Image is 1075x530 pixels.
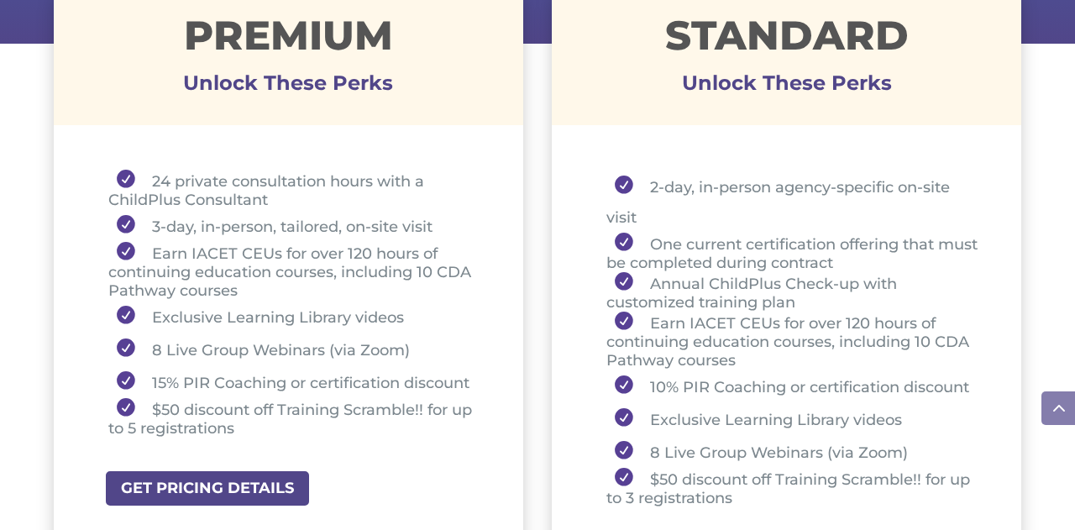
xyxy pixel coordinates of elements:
[108,242,481,300] li: Earn IACET CEUs for over 120 hours of continuing education courses, including 10 CDA Pathway courses
[606,435,979,468] li: 8 Live Group Webinars (via Zoom)
[606,370,979,402] li: 10% PIR Coaching or certification discount
[606,233,979,272] li: One current certification offering that must be completed during contract
[54,15,523,64] h1: Premium
[54,83,523,92] h3: Unlock These Perks
[606,402,979,435] li: Exclusive Learning Library videos
[108,209,481,242] li: 3-day, in-person, tailored, on-site visit
[108,170,481,209] li: 24 private consultation hours with a ChildPlus Consultant
[552,15,1021,64] h1: STANDARD
[108,365,481,398] li: 15% PIR Coaching or certification discount
[552,83,1021,92] h3: Unlock These Perks
[104,470,311,507] a: GET PRICING DETAILS
[606,468,979,507] li: $50 discount off Training Scramble!! for up to 3 registrations
[108,398,481,438] li: $50 discount off Training Scramble!! for up to 5 registrations
[108,300,481,333] li: Exclusive Learning Library videos
[606,170,979,233] li: 2-day, in-person agency-specific on-site visit
[606,312,979,370] li: Earn IACET CEUs for over 120 hours of continuing education courses, including 10 CDA Pathway courses
[606,272,979,312] li: Annual ChildPlus Check-up with customized training plan
[108,333,481,365] li: 8 Live Group Webinars (via Zoom)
